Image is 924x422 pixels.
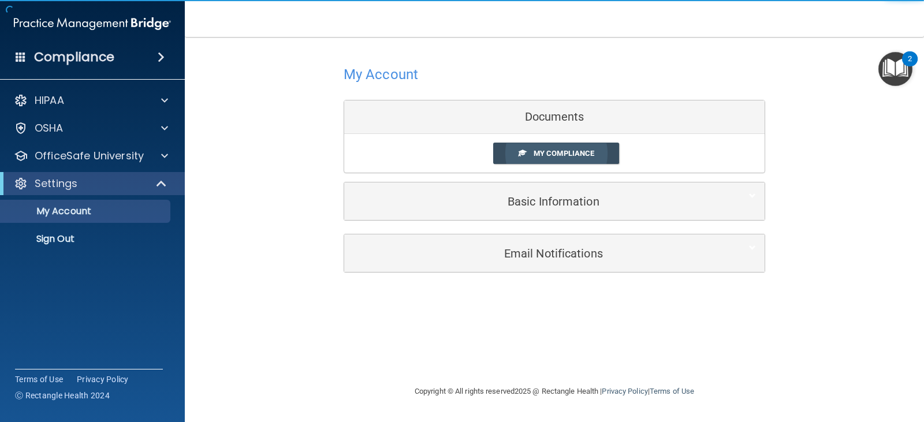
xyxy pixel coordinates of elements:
span: My Compliance [534,149,594,158]
a: OfficeSafe University [14,149,168,163]
h5: Email Notifications [353,247,721,260]
a: Terms of Use [650,387,694,395]
h4: Compliance [34,49,114,65]
div: Copyright © All rights reserved 2025 @ Rectangle Health | | [344,373,765,410]
p: HIPAA [35,94,64,107]
iframe: Drift Widget Chat Controller [866,348,910,391]
p: My Account [8,206,165,217]
a: Terms of Use [15,374,63,385]
a: HIPAA [14,94,168,107]
a: OSHA [14,121,168,135]
button: Open Resource Center, 2 new notifications [878,52,912,86]
p: Settings [35,177,77,191]
a: Email Notifications [353,240,756,266]
div: 2 [908,59,912,74]
p: OfficeSafe University [35,149,144,163]
a: Settings [14,177,167,191]
h5: Basic Information [353,195,721,208]
img: PMB logo [14,12,171,35]
p: OSHA [35,121,64,135]
a: Basic Information [353,188,756,214]
div: Documents [344,100,765,134]
a: Privacy Policy [77,374,129,385]
p: Sign Out [8,233,165,245]
span: Ⓒ Rectangle Health 2024 [15,390,110,401]
a: Privacy Policy [602,387,647,395]
h4: My Account [344,67,418,82]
